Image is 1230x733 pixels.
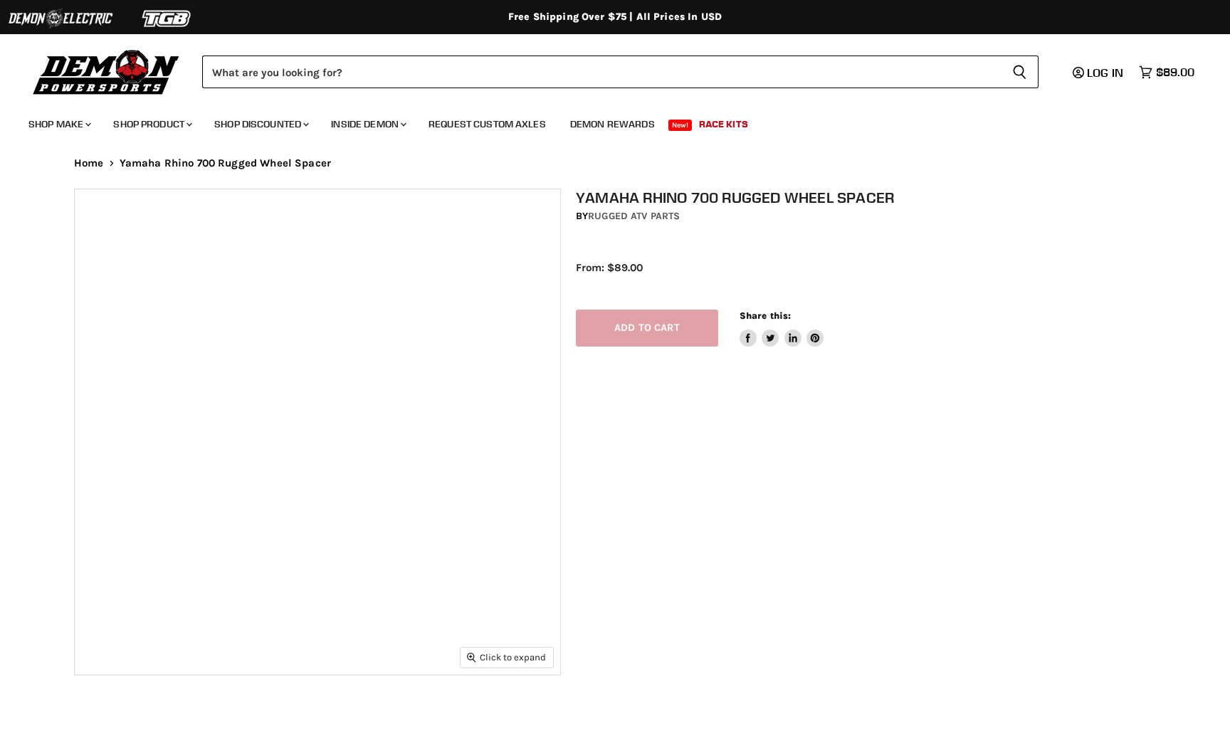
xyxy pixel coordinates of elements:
[1132,62,1202,83] a: $89.00
[204,110,317,139] a: Shop Discounted
[740,310,791,321] span: Share this:
[202,56,1039,88] form: Product
[202,56,1001,88] input: Search
[1156,65,1194,79] span: $89.00
[461,648,553,667] button: Click to expand
[18,110,100,139] a: Shop Make
[46,11,1184,23] div: Free Shipping Over $75 | All Prices In USD
[120,157,331,169] span: Yamaha Rhino 700 Rugged Wheel Spacer
[559,110,666,139] a: Demon Rewards
[688,110,759,139] a: Race Kits
[28,46,184,97] img: Demon Powersports
[114,5,221,32] img: TGB Logo 2
[74,157,104,169] a: Home
[18,104,1191,139] ul: Main menu
[320,110,415,139] a: Inside Demon
[740,310,824,347] aside: Share this:
[1087,65,1123,80] span: Log in
[576,189,1171,206] h1: Yamaha Rhino 700 Rugged Wheel Spacer
[668,120,693,131] span: New!
[588,210,680,222] a: Rugged ATV Parts
[576,261,643,274] span: From: $89.00
[576,209,1171,224] div: by
[7,5,114,32] img: Demon Electric Logo 2
[467,652,546,663] span: Click to expand
[418,110,557,139] a: Request Custom Axles
[1001,56,1039,88] button: Search
[1066,66,1132,79] a: Log in
[46,157,1184,169] nav: Breadcrumbs
[102,110,201,139] a: Shop Product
